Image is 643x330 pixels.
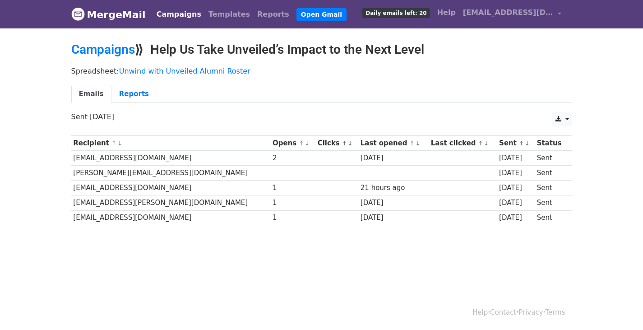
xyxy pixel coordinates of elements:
[499,168,532,178] div: [DATE]
[71,112,572,121] p: Sent [DATE]
[71,151,271,166] td: [EMAIL_ADDRESS][DOMAIN_NAME]
[71,136,271,151] th: Recipient
[535,166,567,181] td: Sent
[71,7,85,21] img: MergeMail logo
[111,85,157,103] a: Reports
[117,140,122,147] a: ↓
[205,5,254,23] a: Templates
[342,140,347,147] a: ↑
[348,140,353,147] a: ↓
[535,181,567,195] td: Sent
[545,308,565,316] a: Terms
[254,5,293,23] a: Reports
[535,151,567,166] td: Sent
[535,136,567,151] th: Status
[153,5,205,23] a: Campaigns
[499,213,532,223] div: [DATE]
[535,195,567,210] td: Sent
[490,308,516,316] a: Contact
[111,140,116,147] a: ↑
[71,210,271,225] td: [EMAIL_ADDRESS][DOMAIN_NAME]
[358,136,429,151] th: Last opened
[273,153,313,163] div: 2
[362,8,430,18] span: Daily emails left: 20
[484,140,489,147] a: ↓
[315,136,358,151] th: Clicks
[71,166,271,181] td: [PERSON_NAME][EMAIL_ADDRESS][DOMAIN_NAME]
[410,140,415,147] a: ↑
[429,136,497,151] th: Last clicked
[273,198,313,208] div: 1
[535,210,567,225] td: Sent
[478,140,483,147] a: ↑
[416,140,421,147] a: ↓
[119,67,250,75] a: Unwind with Unveiled Alumni Roster
[518,308,543,316] a: Privacy
[361,183,426,193] div: 21 hours ago
[459,4,565,25] a: [EMAIL_ADDRESS][DOMAIN_NAME]
[361,198,426,208] div: [DATE]
[497,136,535,151] th: Sent
[273,183,313,193] div: 1
[519,140,524,147] a: ↑
[71,195,271,210] td: [EMAIL_ADDRESS][PERSON_NAME][DOMAIN_NAME]
[296,8,347,21] a: Open Gmail
[499,183,532,193] div: [DATE]
[359,4,433,22] a: Daily emails left: 20
[71,42,572,57] h2: ⟫ Help Us Take Unveiled’s Impact to the Next Level
[71,66,572,76] p: Spreadsheet:
[71,85,111,103] a: Emails
[299,140,304,147] a: ↑
[499,198,532,208] div: [DATE]
[71,181,271,195] td: [EMAIL_ADDRESS][DOMAIN_NAME]
[270,136,315,151] th: Opens
[472,308,488,316] a: Help
[273,213,313,223] div: 1
[463,7,553,18] span: [EMAIL_ADDRESS][DOMAIN_NAME]
[499,153,532,163] div: [DATE]
[71,42,135,57] a: Campaigns
[525,140,530,147] a: ↓
[305,140,310,147] a: ↓
[361,213,426,223] div: [DATE]
[434,4,459,22] a: Help
[71,5,146,24] a: MergeMail
[361,153,426,163] div: [DATE]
